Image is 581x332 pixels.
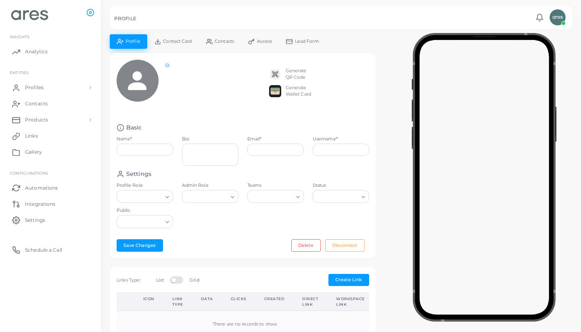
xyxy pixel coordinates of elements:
[120,217,162,226] input: Search for option
[25,246,62,254] span: Schedule a Call
[291,239,321,251] button: Delete
[335,277,362,282] span: Create Link
[325,239,365,251] button: Disconnect
[25,100,48,107] span: Contacts
[120,192,162,201] input: Search for option
[182,182,238,189] label: Admin Role
[313,136,338,142] label: Username
[313,190,369,203] div: Search for option
[10,34,29,39] span: INSIGHTS
[247,136,262,142] label: Email
[117,215,173,228] div: Search for option
[25,132,38,140] span: Links
[25,84,44,91] span: Profiles
[126,124,142,132] h4: Basic
[182,190,238,203] div: Search for option
[412,33,556,322] img: phone-mock.b55596b7.png
[117,190,173,203] div: Search for option
[163,39,192,44] span: Contact Card
[114,16,136,21] h5: PROFILE
[6,212,95,228] a: Settings
[117,136,132,142] label: Name
[6,44,95,60] a: Analytics
[6,196,95,212] a: Integrations
[10,171,48,175] span: Configurations
[6,79,95,96] a: Profiles
[25,184,58,192] span: Automations
[117,293,134,311] th: Action
[7,8,52,23] img: logo
[25,200,55,208] span: Integrations
[328,274,369,286] button: Create Link
[247,190,304,203] div: Search for option
[286,85,311,98] div: Generate Wallet Card
[6,96,95,112] a: Contacts
[215,39,234,44] span: Contacts
[231,296,247,302] div: Clicks
[269,85,281,97] img: apple-wallet.png
[25,48,48,55] span: Analytics
[6,180,95,196] a: Automations
[286,68,307,81] div: Generate QR Code
[547,9,568,25] a: avatar
[125,321,365,328] div: There are no records to show
[6,242,95,258] a: Schedule a Call
[117,207,173,214] label: Public
[125,39,140,44] span: Profile
[201,296,213,302] div: Data
[257,39,272,44] span: Access
[249,192,293,201] input: Search for option
[6,128,95,144] a: Links
[316,192,358,201] input: Search for option
[336,296,365,307] div: Workspace Link
[25,116,48,123] span: Products
[313,182,369,189] label: Status
[269,68,281,80] img: qr2.png
[25,217,45,224] span: Settings
[25,148,42,156] span: Gallery
[172,296,183,307] div: Link Type
[117,277,141,283] span: Links Type:
[6,144,95,160] a: Gallery
[117,182,173,189] label: Profile Role
[156,277,163,284] label: List
[295,39,319,44] span: Lead Form
[117,239,163,251] button: Save Changes
[247,182,304,189] label: Teams
[143,296,155,302] div: Icon
[126,170,151,178] h4: Settings
[550,9,566,25] img: avatar
[302,296,318,307] div: Direct Link
[182,136,238,142] label: Bio
[6,112,95,128] a: Products
[165,62,169,68] a: @
[10,70,29,75] span: ENTITIES
[190,277,199,284] label: Grid
[264,296,285,302] div: Created
[186,192,228,201] input: Search for option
